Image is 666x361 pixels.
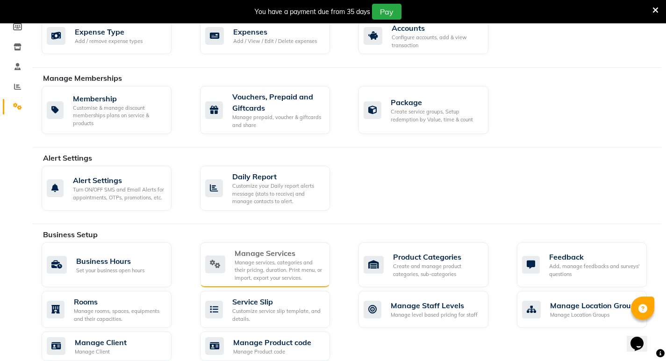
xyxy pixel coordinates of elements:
div: Product Categories [393,251,481,262]
div: Customize your Daily report alerts message (stats to receive) and manage contacts to alert. [232,182,322,205]
div: Expense Type [75,26,143,37]
div: Set your business open hours [76,267,144,275]
div: Manage Product code [233,337,311,348]
a: Expense TypeAdd / remove expense types [42,17,186,54]
a: Product CategoriesCreate and manage product categories, sub-categories [358,242,503,288]
div: Add / View / Edit / Delete expenses [233,37,317,45]
div: Vouchers, Prepaid and Giftcards [232,91,322,113]
a: AccountsConfigure accounts, add & view transaction [358,17,503,54]
div: Customise & manage discount memberships plans on service & products [73,104,164,127]
a: Manage Location GroupsManage Location Groups [517,291,661,328]
a: Manage Product codeManage Product code [200,332,344,361]
div: Business Hours [76,255,144,267]
div: Membership [73,93,164,104]
div: Add, manage feedbacks and surveys' questions [549,262,639,278]
div: Rooms [74,296,164,307]
div: Manage Client [75,348,127,356]
div: You have a payment due from 35 days [255,7,370,17]
div: Manage rooms, spaces, equipments and their capacities. [74,307,164,323]
a: Vouchers, Prepaid and GiftcardsManage prepaid, voucher & giftcards and share [200,86,344,134]
a: PackageCreate service groups, Setup redemption by Value, time & count [358,86,503,134]
div: Manage Services [235,248,322,259]
div: Accounts [392,22,481,34]
div: Manage Staff Levels [391,300,478,311]
div: Turn ON/OFF SMS and Email Alerts for appointments, OTPs, promotions, etc. [73,186,164,201]
a: Manage ClientManage Client [42,332,186,361]
div: Service Slip [232,296,322,307]
div: Manage services, categories and their pricing, duration. Print menu, or import, export your servi... [235,259,322,282]
a: FeedbackAdd, manage feedbacks and surveys' questions [517,242,661,288]
button: Pay [372,4,401,20]
div: Configure accounts, add & view transaction [392,34,481,49]
div: Create and manage product categories, sub-categories [393,262,481,278]
a: RoomsManage rooms, spaces, equipments and their capacities. [42,291,186,328]
div: Add / remove expense types [75,37,143,45]
div: Manage Product code [233,348,311,356]
iframe: chat widget [627,324,657,352]
a: Manage Staff LevelsManage level based pricing for staff [358,291,503,328]
div: Manage Location Groups [550,311,639,319]
a: Manage ServicesManage services, categories and their pricing, duration. Print menu, or import, ex... [200,242,344,288]
a: Daily ReportCustomize your Daily report alerts message (stats to receive) and manage contacts to ... [200,166,344,211]
a: Business HoursSet your business open hours [42,242,186,288]
a: Alert SettingsTurn ON/OFF SMS and Email Alerts for appointments, OTPs, promotions, etc. [42,166,186,211]
div: Create service groups, Setup redemption by Value, time & count [391,108,481,123]
div: Expenses [233,26,317,37]
div: Manage level based pricing for staff [391,311,478,319]
div: Daily Report [232,171,322,182]
div: Feedback [549,251,639,262]
div: Package [391,97,481,108]
div: Manage Client [75,337,127,348]
a: Service SlipCustomize service slip template, and details. [200,291,344,328]
div: Manage Location Groups [550,300,639,311]
a: MembershipCustomise & manage discount memberships plans on service & products [42,86,186,134]
a: ExpensesAdd / View / Edit / Delete expenses [200,17,344,54]
div: Alert Settings [73,175,164,186]
div: Manage prepaid, voucher & giftcards and share [232,113,322,129]
div: Customize service slip template, and details. [232,307,322,323]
